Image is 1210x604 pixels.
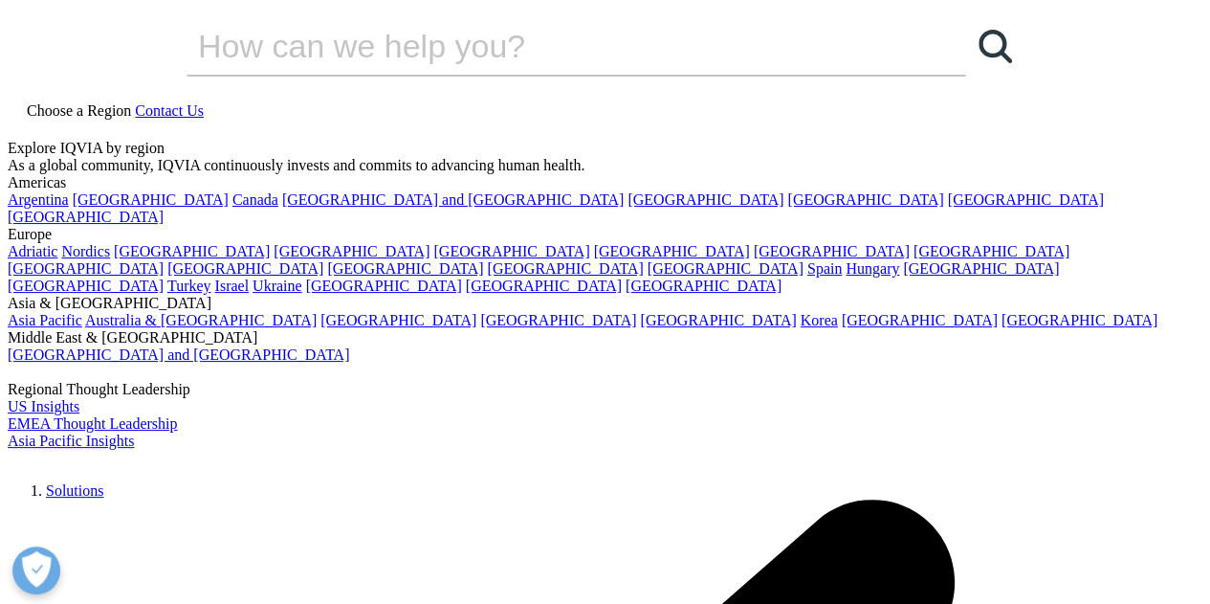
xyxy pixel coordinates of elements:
[8,226,1202,243] div: Europe
[253,278,302,294] a: Ukraine
[648,260,803,277] a: [GEOGRAPHIC_DATA]
[8,398,79,414] a: US Insights
[46,482,103,499] a: Solutions
[1001,312,1157,328] a: [GEOGRAPHIC_DATA]
[487,260,643,277] a: [GEOGRAPHIC_DATA]
[327,260,483,277] a: [GEOGRAPHIC_DATA]
[114,243,270,259] a: [GEOGRAPHIC_DATA]
[8,329,1202,347] div: Middle East & [GEOGRAPHIC_DATA]
[979,30,1012,63] svg: Search
[8,415,177,432] a: EMEA Thought Leadership
[842,312,998,328] a: [GEOGRAPHIC_DATA]
[187,17,912,75] input: Zoeken
[8,243,57,259] a: Adriatic
[807,260,842,277] a: Spain
[8,347,349,363] a: [GEOGRAPHIC_DATA] and [GEOGRAPHIC_DATA]
[846,260,899,277] a: Hungary
[787,191,943,208] a: [GEOGRAPHIC_DATA]
[466,278,622,294] a: [GEOGRAPHIC_DATA]
[627,191,783,208] a: [GEOGRAPHIC_DATA]
[135,102,204,119] a: Contact Us
[8,157,1202,174] div: As a global community, IQVIA continuously invests and commits to advancing human health.
[215,278,250,294] a: Israel
[167,278,211,294] a: Turkey
[8,381,1202,398] div: Regional Thought Leadership
[61,243,110,259] a: Nordics
[903,260,1059,277] a: [GEOGRAPHIC_DATA]
[640,312,796,328] a: [GEOGRAPHIC_DATA]
[232,191,278,208] a: Canada
[282,191,624,208] a: [GEOGRAPHIC_DATA] and [GEOGRAPHIC_DATA]
[626,278,781,294] a: [GEOGRAPHIC_DATA]
[8,260,164,277] a: [GEOGRAPHIC_DATA]
[8,140,1202,157] div: Explore IQVIA by region
[8,191,69,208] a: Argentina
[754,243,910,259] a: [GEOGRAPHIC_DATA]
[320,312,476,328] a: [GEOGRAPHIC_DATA]
[801,312,838,328] a: Korea
[8,174,1202,191] div: Americas
[85,312,317,328] a: Australia & [GEOGRAPHIC_DATA]
[73,191,229,208] a: [GEOGRAPHIC_DATA]
[27,102,131,119] span: Choose a Region
[8,295,1202,312] div: Asia & [GEOGRAPHIC_DATA]
[433,243,589,259] a: [GEOGRAPHIC_DATA]
[167,260,323,277] a: [GEOGRAPHIC_DATA]
[12,547,60,594] button: Open Preferences
[274,243,429,259] a: [GEOGRAPHIC_DATA]
[966,17,1023,75] a: Zoeken
[948,191,1104,208] a: [GEOGRAPHIC_DATA]
[8,312,82,328] a: Asia Pacific
[306,278,462,294] a: [GEOGRAPHIC_DATA]
[480,312,636,328] a: [GEOGRAPHIC_DATA]
[8,433,134,449] a: Asia Pacific Insights
[594,243,750,259] a: [GEOGRAPHIC_DATA]
[913,243,1069,259] a: [GEOGRAPHIC_DATA]
[8,278,164,294] a: [GEOGRAPHIC_DATA]
[8,209,164,225] a: [GEOGRAPHIC_DATA]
